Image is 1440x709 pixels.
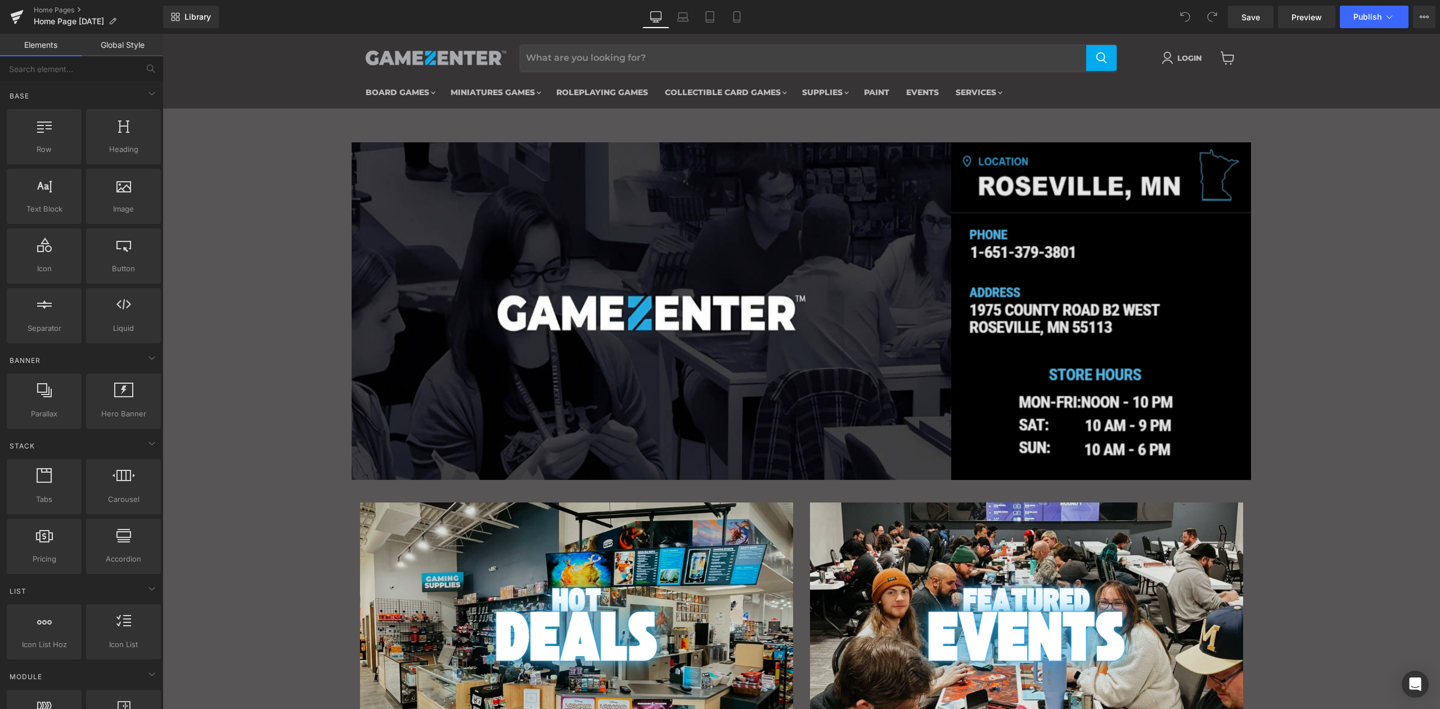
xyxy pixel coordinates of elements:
span: Pricing [10,553,78,565]
a: Laptop [669,6,696,28]
span: Home Page [DATE] [34,17,104,26]
a: Roleplaying Games [385,47,494,70]
a: Global Style [82,34,163,56]
span: Base [8,91,30,101]
span: Publish [1353,12,1381,21]
button: Redo [1201,6,1223,28]
span: Banner [8,355,42,366]
a: Mobile [723,6,750,28]
span: Save [1241,11,1260,23]
summary: Miniatures Games [280,47,385,70]
nav: Main [189,43,1089,75]
a: Events [735,47,785,70]
a: Paint [693,47,735,70]
span: Login [1010,17,1043,31]
span: Library [184,12,211,22]
span: Carousel [89,493,157,505]
a: Preview [1278,6,1335,28]
span: Accordion [89,553,157,565]
input: Search [358,11,924,37]
span: Module [8,671,43,682]
span: Icon List Hoz [10,639,78,650]
ul: Product Menu [195,43,847,75]
button: Search [924,11,954,37]
span: Parallax [10,408,78,420]
span: Hero Banner [89,408,157,420]
summary: Services [785,47,847,70]
div: Open Intercom Messenger [1402,671,1429,698]
a: Home Pages [34,6,163,15]
button: More [1413,6,1435,28]
button: Publish [1340,6,1408,28]
span: Icon List [89,639,157,650]
span: Tabs [10,493,78,505]
span: List [8,586,28,596]
span: Heading [89,143,157,155]
span: Liquid [89,322,157,334]
a: New Library [163,6,219,28]
span: Separator [10,322,78,334]
span: Icon [10,263,78,275]
summary: Board Games [195,47,280,70]
span: Stack [8,441,36,451]
summary: Supplies [631,47,693,70]
a: Desktop [642,6,669,28]
span: Row [10,143,78,155]
span: Text Block [10,203,78,215]
span: Preview [1291,11,1322,23]
span: Image [89,203,157,215]
button: Undo [1174,6,1196,28]
span: Button [89,263,157,275]
a: Login [999,17,1043,31]
form: Product [357,11,955,38]
a: Tablet [696,6,723,28]
summary: Collectible Card Games [494,47,631,70]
